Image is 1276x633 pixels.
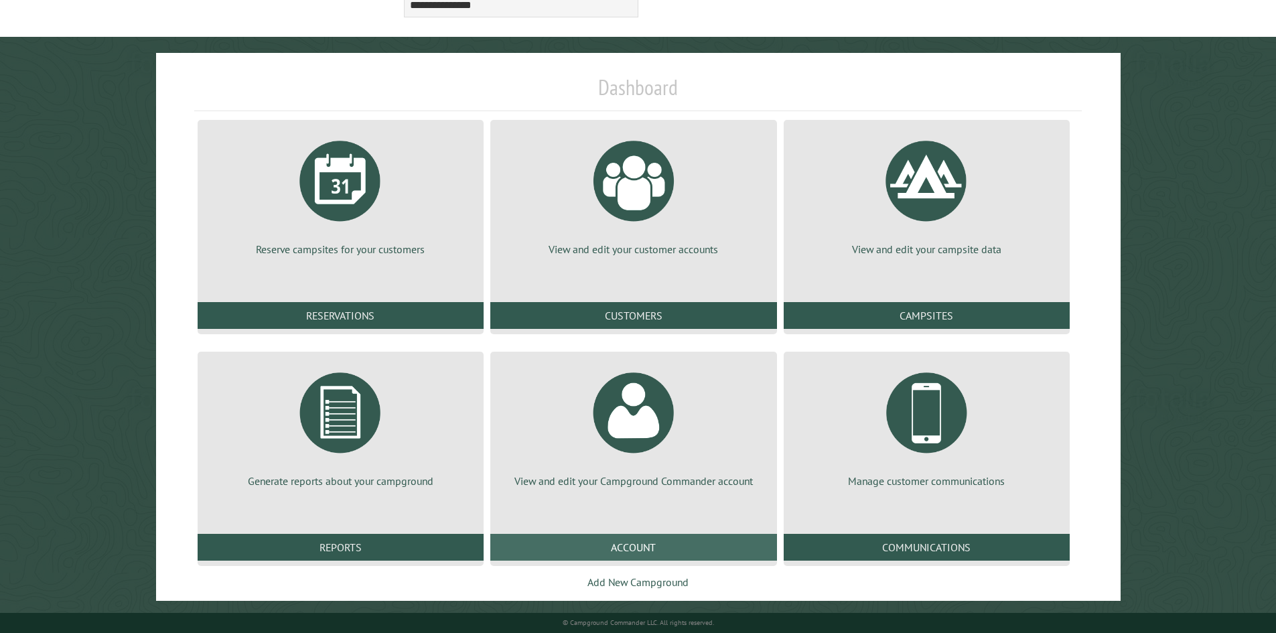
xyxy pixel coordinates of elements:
[194,74,1082,111] h1: Dashboard
[800,474,1054,488] p: Manage customer communications
[563,618,714,627] small: © Campground Commander LLC. All rights reserved.
[784,534,1070,561] a: Communications
[198,534,484,561] a: Reports
[506,474,760,488] p: View and edit your Campground Commander account
[214,362,468,488] a: Generate reports about your campground
[490,534,776,561] a: Account
[800,242,1054,257] p: View and edit your campsite data
[784,302,1070,329] a: Campsites
[490,302,776,329] a: Customers
[506,131,760,257] a: View and edit your customer accounts
[198,302,484,329] a: Reservations
[506,362,760,488] a: View and edit your Campground Commander account
[214,474,468,488] p: Generate reports about your campground
[506,242,760,257] p: View and edit your customer accounts
[214,131,468,257] a: Reserve campsites for your customers
[800,362,1054,488] a: Manage customer communications
[800,131,1054,257] a: View and edit your campsite data
[587,575,689,589] a: Add New Campground
[214,242,468,257] p: Reserve campsites for your customers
